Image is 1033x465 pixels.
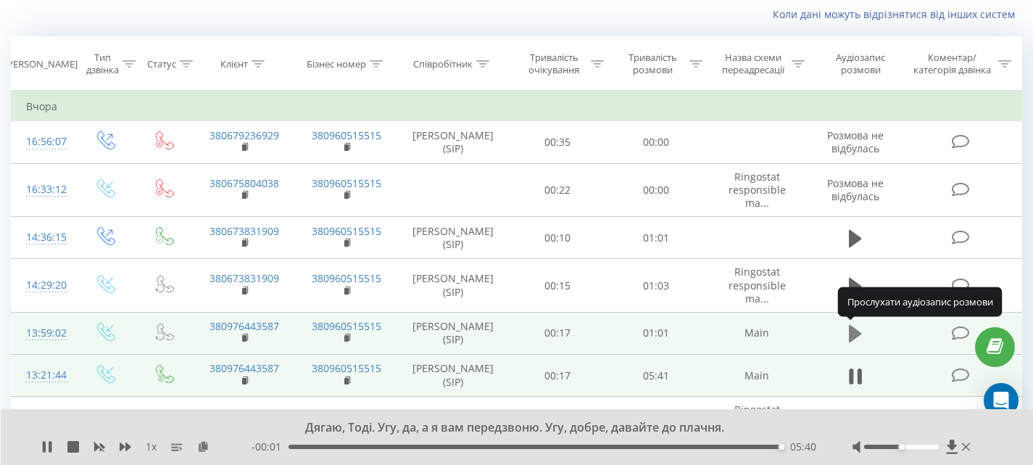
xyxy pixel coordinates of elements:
td: 00:00 [607,163,705,217]
span: Розмова не відбулась [827,176,884,203]
td: 00:35 [508,121,607,163]
span: Ringostat responsible ma... [729,170,786,210]
td: [PERSON_NAME] (SIP) [398,121,508,163]
td: 00:17 [508,312,607,354]
span: Розмова не відбулась [827,128,884,155]
div: 14:29:20 [26,271,60,300]
td: 00:14 [508,397,607,450]
td: 01:01 [607,217,705,259]
span: Ringostat responsible ma... [729,265,786,305]
div: Тривалість розмови [621,52,686,76]
td: 00:17 [508,355,607,397]
span: 1 x [146,440,157,454]
a: 380673831909 [209,224,279,238]
span: Ringostat responsible ma... [729,403,786,443]
a: 380976443587 [209,361,279,375]
div: Клієнт [220,58,248,70]
td: 00:10 [508,217,607,259]
td: 01:03 [607,259,705,313]
td: 00:22 [508,163,607,217]
td: Вчора [12,92,1022,121]
div: Коментар/категорія дзвінка [910,52,995,76]
div: 16:33:12 [26,176,60,204]
div: Accessibility label [899,444,905,450]
span: - 00:01 [252,440,289,454]
div: Аудіозапис розмови [821,52,900,76]
div: 14:36:15 [26,223,60,252]
div: Прослухати аудіозапис розмови [838,287,1003,316]
div: Дягаю, Тоді. Угу, да, а я вам передзвоню. Угу, добре, давайте до плачня. [135,420,881,436]
div: Open Intercom Messenger [984,383,1019,418]
td: 01:01 [607,312,705,354]
div: Тривалість очікування [521,52,586,76]
div: Accessibility label [779,444,784,450]
a: 380960515515 [312,176,381,190]
a: 380679236929 [209,128,279,142]
a: Коли дані можуть відрізнятися вiд інших систем [773,7,1022,21]
td: 00:15 [508,259,607,313]
div: Тип дзвінка [86,52,119,76]
td: [PERSON_NAME] (SIP) [398,217,508,259]
span: 05:40 [790,440,816,454]
td: [PERSON_NAME] (SIP) [398,397,508,450]
a: 380960515515 [312,361,381,375]
div: Статус [147,58,176,70]
td: Main [705,355,808,397]
a: 380960515515 [312,128,381,142]
a: 380673831909 [209,271,279,285]
div: [PERSON_NAME] [4,58,78,70]
a: 380960515515 [312,224,381,238]
td: 00:00 [607,121,705,163]
td: Main [705,312,808,354]
a: 380960515515 [312,319,381,333]
div: 16:56:07 [26,128,60,156]
div: 13:59:02 [26,319,60,347]
a: 380960515515 [312,271,381,285]
td: [PERSON_NAME] (SIP) [398,312,508,354]
td: 05:41 [607,355,705,397]
td: [PERSON_NAME] (SIP) [398,355,508,397]
td: [PERSON_NAME] (SIP) [398,259,508,313]
div: Співробітник [413,58,473,70]
td: 00:27 [607,397,705,450]
div: 13:21:44 [26,361,60,390]
a: 380976443587 [209,319,279,333]
a: 380675804038 [209,176,279,190]
div: Назва схеми переадресації [719,52,789,76]
div: Бізнес номер [307,58,366,70]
